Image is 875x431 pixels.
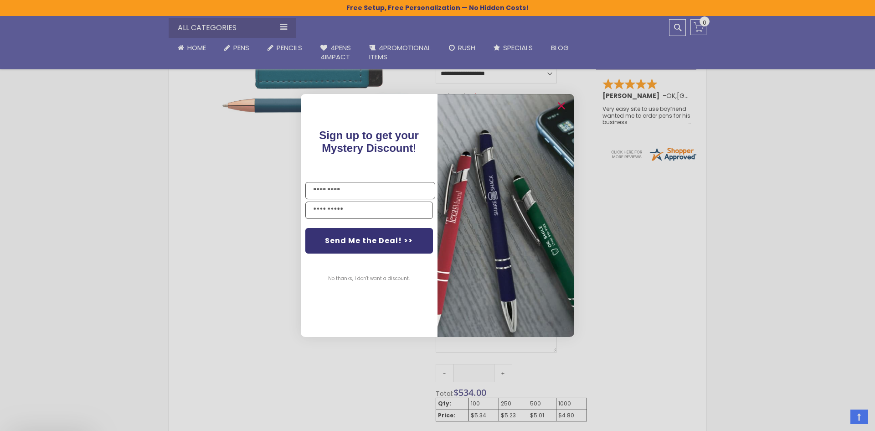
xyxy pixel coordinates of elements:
span: Sign up to get your Mystery Discount [319,129,419,154]
button: Send Me the Deal! >> [305,228,433,254]
button: No thanks, I don't want a discount. [324,267,415,290]
span: ! [319,129,419,154]
img: pop-up-image [437,94,574,337]
button: Close dialog [554,99,569,113]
